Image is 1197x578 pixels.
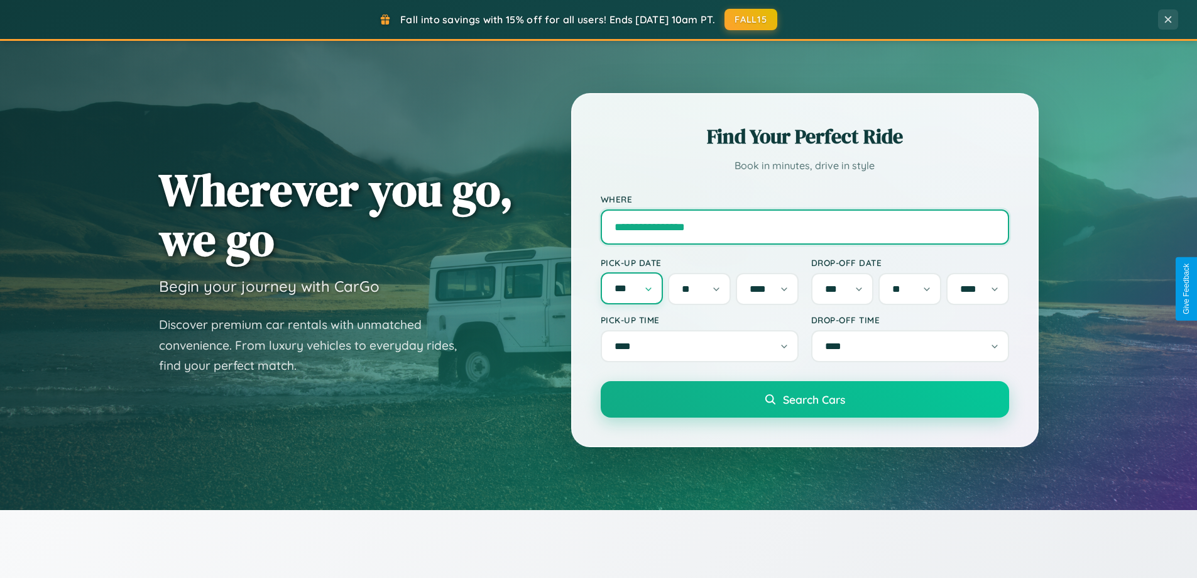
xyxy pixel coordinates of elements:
[601,194,1009,204] label: Where
[811,257,1009,268] label: Drop-off Date
[724,9,777,30] button: FALL15
[159,314,473,376] p: Discover premium car rentals with unmatched convenience. From luxury vehicles to everyday rides, ...
[601,381,1009,418] button: Search Cars
[783,392,845,406] span: Search Cars
[601,314,799,325] label: Pick-up Time
[400,13,715,26] span: Fall into savings with 15% off for all users! Ends [DATE] 10am PT.
[601,257,799,268] label: Pick-up Date
[601,157,1009,175] p: Book in minutes, drive in style
[159,165,513,264] h1: Wherever you go, we go
[811,314,1009,325] label: Drop-off Time
[1182,264,1191,314] div: Give Feedback
[601,123,1009,150] h2: Find Your Perfect Ride
[159,277,380,296] h3: Begin your journey with CarGo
